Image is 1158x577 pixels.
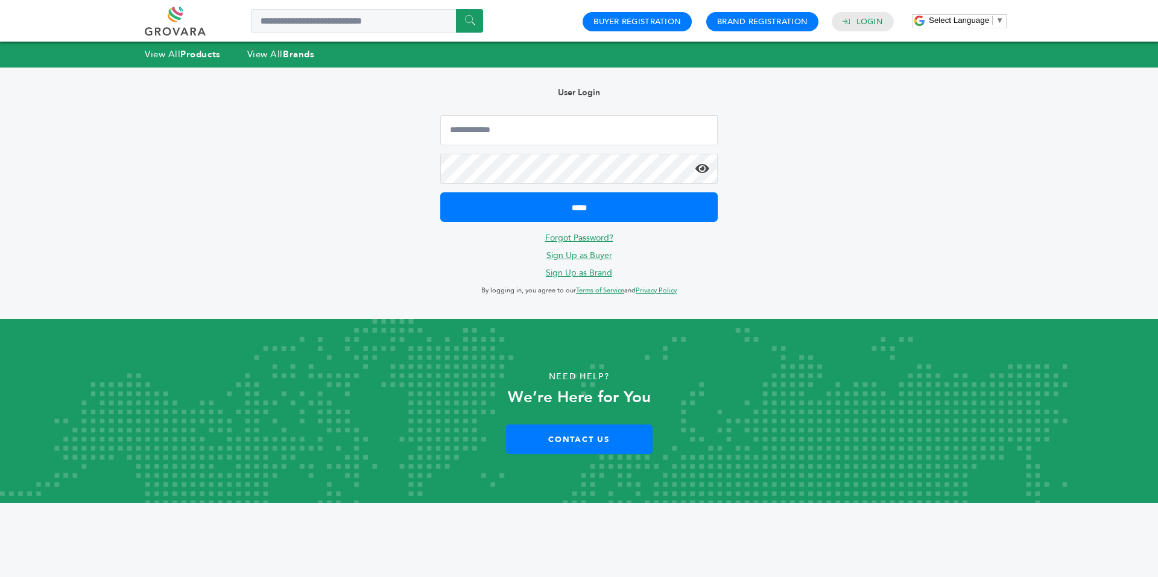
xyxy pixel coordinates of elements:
[251,9,483,33] input: Search a product or brand...
[506,424,653,454] a: Contact Us
[145,48,221,60] a: View AllProducts
[508,386,651,408] strong: We’re Here for You
[440,283,718,298] p: By logging in, you agree to our and
[636,286,677,295] a: Privacy Policy
[546,250,612,261] a: Sign Up as Buyer
[440,154,718,184] input: Password
[717,16,808,27] a: Brand Registration
[929,16,1004,25] a: Select Language​
[58,368,1100,386] p: Need Help?
[180,48,220,60] strong: Products
[929,16,989,25] span: Select Language
[283,48,314,60] strong: Brands
[992,16,993,25] span: ​
[593,16,681,27] a: Buyer Registration
[247,48,315,60] a: View AllBrands
[856,16,883,27] a: Login
[545,232,613,244] a: Forgot Password?
[996,16,1004,25] span: ▼
[546,267,612,279] a: Sign Up as Brand
[440,115,718,145] input: Email Address
[558,87,600,98] b: User Login
[576,286,624,295] a: Terms of Service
